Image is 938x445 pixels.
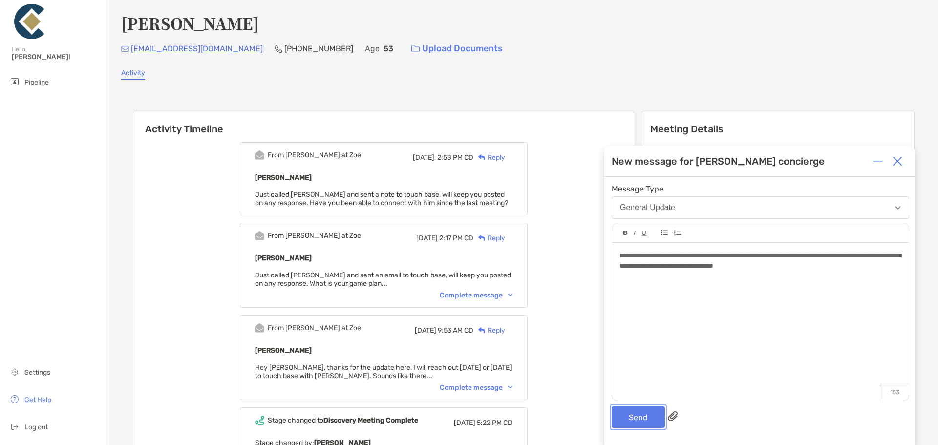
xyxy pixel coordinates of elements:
[9,393,21,405] img: get-help icon
[641,231,646,236] img: Editor control icon
[275,45,282,53] img: Phone Icon
[612,155,825,167] div: New message for [PERSON_NAME] concierge
[268,151,361,159] div: From [PERSON_NAME] at Zoe
[668,411,678,421] img: paperclip attachments
[454,419,475,427] span: [DATE]
[268,416,418,424] div: Stage changed to
[440,383,512,392] div: Complete message
[9,421,21,432] img: logout icon
[477,419,512,427] span: 5:22 PM CD
[623,231,628,235] img: Editor control icon
[612,184,909,193] span: Message Type
[255,416,264,425] img: Event icon
[415,326,436,335] span: [DATE]
[438,326,473,335] span: 9:53 AM CD
[255,231,264,240] img: Event icon
[508,386,512,389] img: Chevron icon
[478,327,486,334] img: Reply icon
[473,233,505,243] div: Reply
[24,396,51,404] span: Get Help
[439,234,473,242] span: 2:17 PM CD
[255,191,508,207] span: Just called [PERSON_NAME] and sent a note to touch base, will keep you posted on any response. Ha...
[284,42,353,55] p: [PHONE_NUMBER]
[411,45,420,52] img: button icon
[121,46,129,52] img: Email Icon
[478,154,486,161] img: Reply icon
[437,153,473,162] span: 2:58 PM CD
[131,42,263,55] p: [EMAIL_ADDRESS][DOMAIN_NAME]
[24,423,48,431] span: Log out
[255,346,312,355] b: [PERSON_NAME]
[634,231,636,235] img: Editor control icon
[384,42,393,55] p: 53
[440,291,512,299] div: Complete message
[268,232,361,240] div: From [PERSON_NAME] at Zoe
[873,156,883,166] img: Expand or collapse
[880,384,909,401] p: 153
[268,324,361,332] div: From [PERSON_NAME] at Zoe
[255,254,312,262] b: [PERSON_NAME]
[9,366,21,378] img: settings icon
[650,123,906,135] p: Meeting Details
[9,76,21,87] img: pipeline icon
[895,206,901,210] img: Open dropdown arrow
[255,271,511,288] span: Just called [PERSON_NAME] and sent an email to touch base, will keep you posted on any response. ...
[413,153,436,162] span: [DATE],
[365,42,380,55] p: Age
[255,173,312,182] b: [PERSON_NAME]
[612,406,665,428] button: Send
[24,78,49,86] span: Pipeline
[893,156,902,166] img: Close
[612,196,909,219] button: General Update
[416,234,438,242] span: [DATE]
[674,230,681,236] img: Editor control icon
[12,53,103,61] span: [PERSON_NAME]!
[255,150,264,160] img: Event icon
[473,325,505,336] div: Reply
[473,152,505,163] div: Reply
[12,4,47,39] img: Zoe Logo
[323,416,418,424] b: Discovery Meeting Complete
[478,235,486,241] img: Reply icon
[620,203,675,212] div: General Update
[133,111,634,135] h6: Activity Timeline
[255,363,512,380] span: Hey [PERSON_NAME], thanks for the update here, I will reach out [DATE] or [DATE] to touch base wi...
[24,368,50,377] span: Settings
[121,12,259,34] h4: [PERSON_NAME]
[405,38,509,59] a: Upload Documents
[255,323,264,333] img: Event icon
[121,69,145,80] a: Activity
[508,294,512,297] img: Chevron icon
[661,230,668,235] img: Editor control icon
